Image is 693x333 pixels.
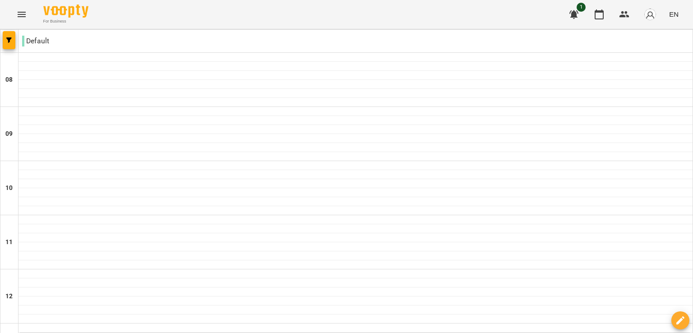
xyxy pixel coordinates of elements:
button: Menu [11,4,32,25]
h6: 11 [5,237,13,247]
img: Voopty Logo [43,5,88,18]
span: For Business [43,18,88,24]
img: avatar_s.png [644,8,656,21]
button: EN [665,6,682,23]
p: Default [22,36,49,46]
h6: 09 [5,129,13,139]
span: EN [669,9,679,19]
h6: 12 [5,291,13,301]
span: 1 [577,3,586,12]
h6: 08 [5,75,13,85]
h6: 10 [5,183,13,193]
